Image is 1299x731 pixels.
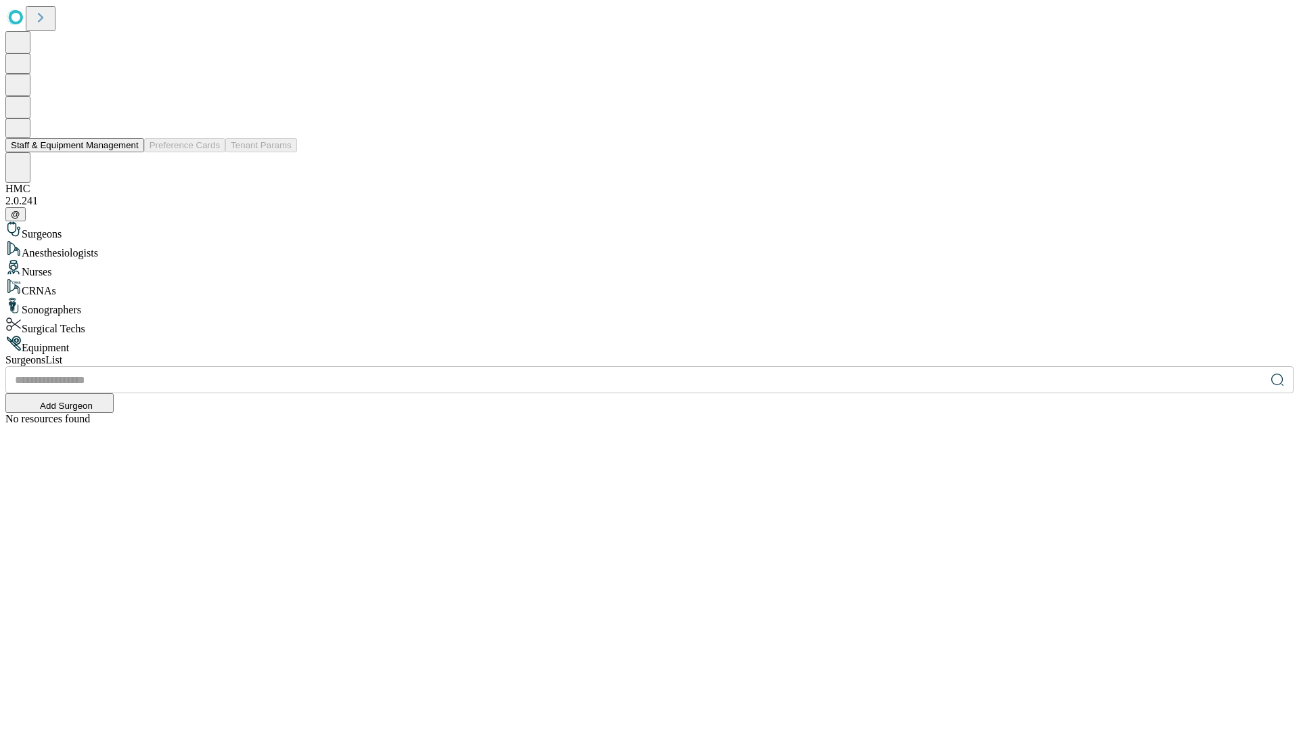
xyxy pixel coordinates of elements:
[5,278,1294,297] div: CRNAs
[5,221,1294,240] div: Surgeons
[5,335,1294,354] div: Equipment
[5,413,1294,425] div: No resources found
[5,138,144,152] button: Staff & Equipment Management
[5,207,26,221] button: @
[5,354,1294,366] div: Surgeons List
[225,138,297,152] button: Tenant Params
[5,195,1294,207] div: 2.0.241
[5,259,1294,278] div: Nurses
[5,240,1294,259] div: Anesthesiologists
[11,209,20,219] span: @
[5,393,114,413] button: Add Surgeon
[144,138,225,152] button: Preference Cards
[5,297,1294,316] div: Sonographers
[5,183,1294,195] div: HMC
[40,401,93,411] span: Add Surgeon
[5,316,1294,335] div: Surgical Techs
